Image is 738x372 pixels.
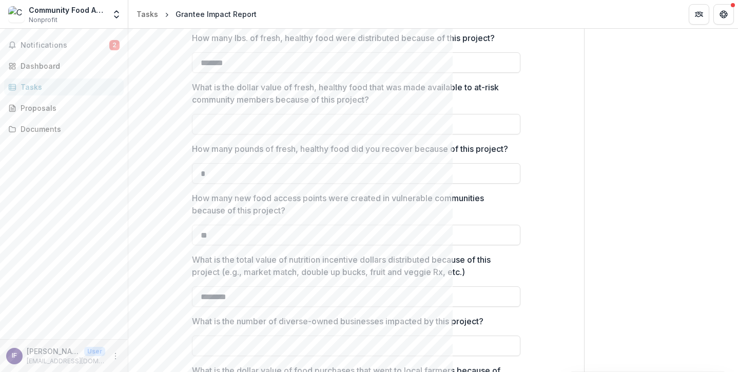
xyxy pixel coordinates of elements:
div: Dashboard [21,61,115,71]
span: Nonprofit [29,15,57,25]
p: What is the number of diverse-owned businesses impacted by this project? [192,315,483,327]
p: [EMAIL_ADDRESS][DOMAIN_NAME] [27,357,105,366]
p: How many lbs. of fresh, healthy food were distributed because of this project? [192,32,495,44]
button: Open entity switcher [109,4,124,25]
div: Ian Finch [12,353,17,359]
p: User [84,347,105,356]
a: Tasks [4,79,124,95]
div: Tasks [137,9,158,19]
div: Proposals [21,103,115,113]
p: What is the total value of nutrition incentive dollars distributed because of this project (e.g.,... [192,253,514,278]
p: How many new food access points were created in vulnerable communities because of this project? [192,192,514,217]
div: Grantee Impact Report [176,9,257,19]
p: How many pounds of fresh, healthy food did you recover because of this project? [192,143,508,155]
a: Tasks [132,7,162,22]
button: Get Help [713,4,734,25]
div: Tasks [21,82,115,92]
p: What is the dollar value of fresh, healthy food that was made available to at-risk community memb... [192,81,514,106]
button: More [109,350,122,362]
button: Notifications2 [4,37,124,53]
div: Community Food And Agriculture Coalition (DBA Farm Connect [US_STATE]) [29,5,105,15]
nav: breadcrumb [132,7,261,22]
span: Notifications [21,41,109,50]
p: [PERSON_NAME] [27,346,80,357]
img: Community Food And Agriculture Coalition (DBA Farm Connect Montana) [8,6,25,23]
a: Proposals [4,100,124,116]
a: Dashboard [4,57,124,74]
span: 2 [109,40,120,50]
div: Documents [21,124,115,134]
button: Partners [689,4,709,25]
a: Documents [4,121,124,138]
